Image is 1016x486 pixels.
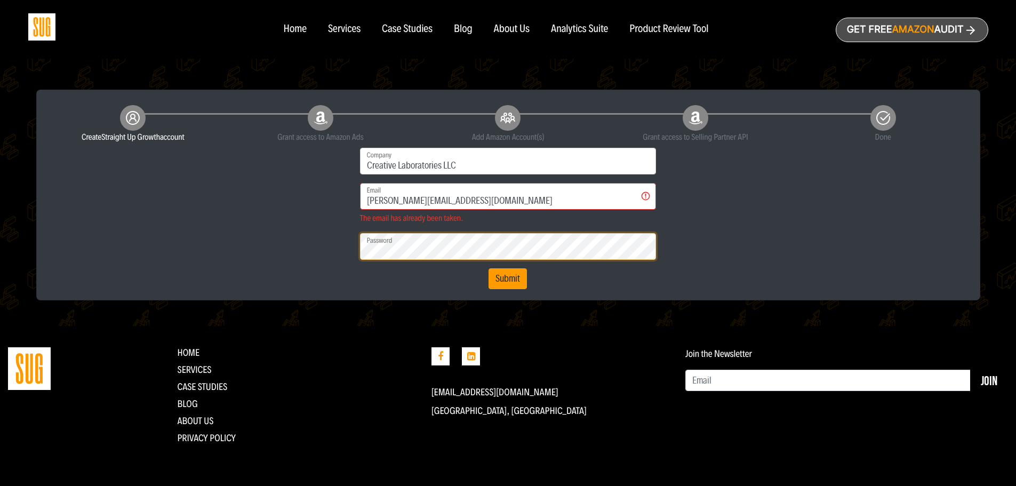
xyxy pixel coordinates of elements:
a: Case Studies [382,23,433,35]
small: Grant access to Amazon Ads [235,131,406,144]
small: Done [797,131,969,144]
a: Home [177,347,199,358]
small: Grant access to Selling Partner API [610,131,781,144]
a: About Us [177,415,213,427]
button: Submit [489,268,527,290]
a: Services [177,364,211,376]
a: Privacy Policy [177,432,236,444]
a: [EMAIL_ADDRESS][DOMAIN_NAME] [431,386,558,398]
img: Straight Up Growth [8,347,51,390]
small: Create account [47,131,219,144]
img: Sug [28,13,55,41]
a: Home [283,23,306,35]
input: Email [685,370,971,391]
p: [GEOGRAPHIC_DATA], [GEOGRAPHIC_DATA] [431,405,669,416]
a: CASE STUDIES [177,381,227,393]
a: Analytics Suite [551,23,608,35]
input: Email [360,183,657,210]
a: Services [328,23,361,35]
a: Blog [454,23,473,35]
label: Join the Newsletter [685,348,752,359]
span: Amazon [892,24,934,35]
span: Straight Up Growth [101,132,160,142]
small: Add Amazon Account(s) [422,131,594,144]
div: The email has already been taken. [360,212,657,225]
a: About Us [494,23,530,35]
a: Product Review Tool [629,23,708,35]
button: Join [970,370,1008,391]
a: Blog [177,398,197,410]
a: Get freeAmazonAudit [836,18,988,42]
input: Company [360,148,657,174]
